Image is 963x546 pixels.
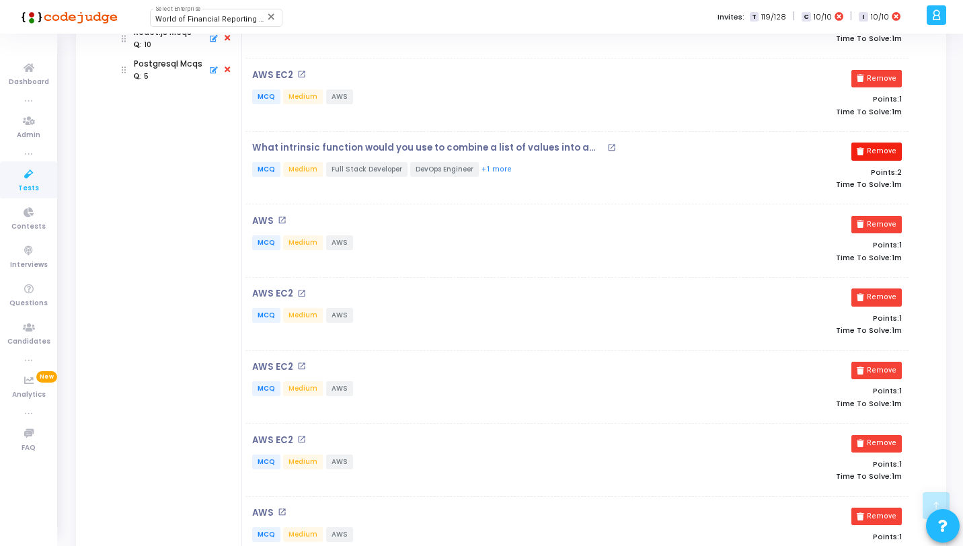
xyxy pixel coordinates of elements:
span: 1 [899,93,902,104]
span: Dashboard [9,77,49,88]
span: 10/10 [871,11,889,23]
button: Remove [851,362,902,379]
p: Points: [694,168,902,177]
span: 10/10 [814,11,832,23]
span: MCQ [252,89,280,104]
span: 1m [892,253,902,262]
button: Remove [851,216,902,233]
span: | [850,9,852,24]
p: AWS EC2 [252,288,293,299]
span: 1m [892,472,902,481]
p: Points: [694,533,902,541]
span: Interviews [10,260,48,271]
mat-icon: open_in_new [297,435,306,444]
span: MCQ [252,381,280,396]
mat-icon: open_in_new [278,508,286,516]
span: AWS [326,381,353,396]
p: Time To Solve: [694,253,902,262]
p: AWS EC2 [252,435,293,446]
span: MCQ [252,527,280,542]
p: Points: [694,460,902,469]
p: AWS [252,216,274,227]
span: AWS [326,235,353,250]
span: Medium [283,162,323,177]
span: 1m [892,326,902,335]
span: MCQ [252,235,280,250]
span: Medium [283,455,323,469]
span: FAQ [22,442,36,454]
span: DevOps Engineer [410,162,479,177]
span: Full Stack Developer [326,162,408,177]
span: 119/128 [761,11,786,23]
p: Time To Solve: [694,472,902,481]
p: Time To Solve: [694,180,902,189]
span: Contests [11,221,46,233]
span: T [750,12,759,22]
p: AWS EC2 [252,362,293,373]
span: Analytics [12,389,46,401]
p: Time To Solve: [694,326,902,335]
label: Invites: [718,11,744,23]
span: 1m [892,108,902,116]
span: Medium [283,235,323,250]
p: AWS EC2 [252,70,293,81]
button: Remove [851,508,902,525]
span: 2 [897,167,902,178]
p: Points: [694,314,902,323]
p: What intrinsic function would you use to combine a list of values into a single comma-delimited s... [252,143,603,153]
button: Remove [851,70,902,87]
span: Medium [283,89,323,104]
span: Medium [283,308,323,323]
span: Admin [17,130,40,141]
span: AWS [326,527,353,542]
span: AWS [326,89,353,104]
span: World of Financial Reporting (1163) [155,15,280,24]
button: +1 more [481,163,512,176]
span: 1 [899,239,902,250]
span: 1m [892,399,902,408]
img: logo [17,3,118,30]
span: Questions [9,298,48,309]
mat-icon: open_in_new [607,143,616,152]
span: 1 [899,313,902,323]
p: Points: [694,387,902,395]
span: Candidates [7,336,50,348]
span: MCQ [252,455,280,469]
button: Remove [851,435,902,453]
span: AWS [326,308,353,323]
div: Postgresql Mcqs [134,58,202,70]
mat-icon: Clear [266,11,277,22]
span: Tests [18,183,39,194]
span: C [802,12,810,22]
span: 1 [899,459,902,469]
p: AWS [252,508,274,518]
span: Medium [283,527,323,542]
p: Time To Solve: [694,399,902,408]
span: AWS [326,455,353,469]
p: Points: [694,241,902,249]
span: 1m [892,180,902,189]
span: 1 [899,385,902,396]
mat-icon: open_in_new [297,362,306,370]
div: : 10 [134,40,151,50]
mat-icon: open_in_new [297,70,306,79]
span: I [859,12,868,22]
mat-icon: open_in_new [278,216,286,225]
mat-icon: open_in_new [297,289,306,298]
span: | [793,9,795,24]
button: Remove [851,143,902,160]
div: : 5 [134,72,149,82]
p: Time To Solve: [694,34,902,43]
span: 1 [899,531,902,542]
img: drag icon [122,54,126,86]
span: MCQ [252,308,280,323]
span: 1m [892,34,902,43]
img: drag icon [122,23,126,54]
span: Medium [283,381,323,396]
span: New [36,371,57,383]
span: MCQ [252,162,280,177]
button: Remove [851,288,902,306]
p: Time To Solve: [694,108,902,116]
p: Points: [694,95,902,104]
